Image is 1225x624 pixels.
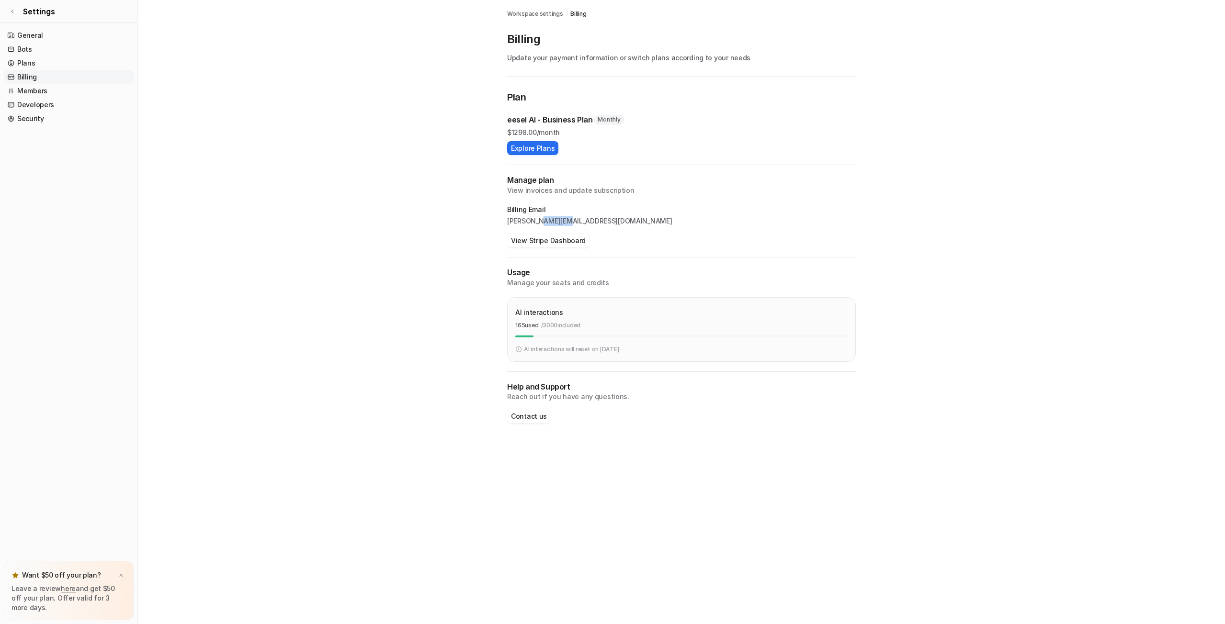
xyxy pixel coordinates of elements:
[515,321,538,330] p: 165 used
[507,10,563,18] a: Workspace settings
[11,584,126,613] p: Leave a review and get $50 off your plan. Offer valid for 3 more days.
[22,570,101,580] p: Want $50 off your plan?
[507,127,856,137] p: $ 1298.00/month
[507,53,856,63] p: Update your payment information or switch plans according to your needs
[507,278,856,288] p: Manage your seats and credits
[515,307,563,317] p: AI interactions
[507,381,856,392] p: Help and Support
[507,392,856,401] p: Reach out if you have any questions.
[118,572,124,579] img: x
[507,32,856,47] p: Billing
[507,216,856,226] p: [PERSON_NAME][EMAIL_ADDRESS][DOMAIN_NAME]
[541,321,580,330] p: / 3000 included
[4,70,134,84] a: Billing
[507,186,856,195] p: View invoices and update subscription
[570,10,586,18] a: Billing
[507,234,590,247] button: View Stripe Dashboard
[566,10,568,18] span: /
[23,6,55,17] span: Settings
[4,29,134,42] a: General
[594,115,624,124] span: Monthly
[4,98,134,111] a: Developers
[507,90,856,106] p: Plan
[507,141,558,155] button: Explore Plans
[4,43,134,56] a: Bots
[4,56,134,70] a: Plans
[507,267,856,278] p: Usage
[507,205,856,214] p: Billing Email
[4,112,134,125] a: Security
[507,409,551,423] button: Contact us
[11,571,19,579] img: star
[507,114,592,125] p: eesel AI - Business Plan
[4,84,134,98] a: Members
[507,175,856,186] h2: Manage plan
[61,584,76,592] a: here
[524,345,619,354] p: AI interactions will reset on [DATE]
